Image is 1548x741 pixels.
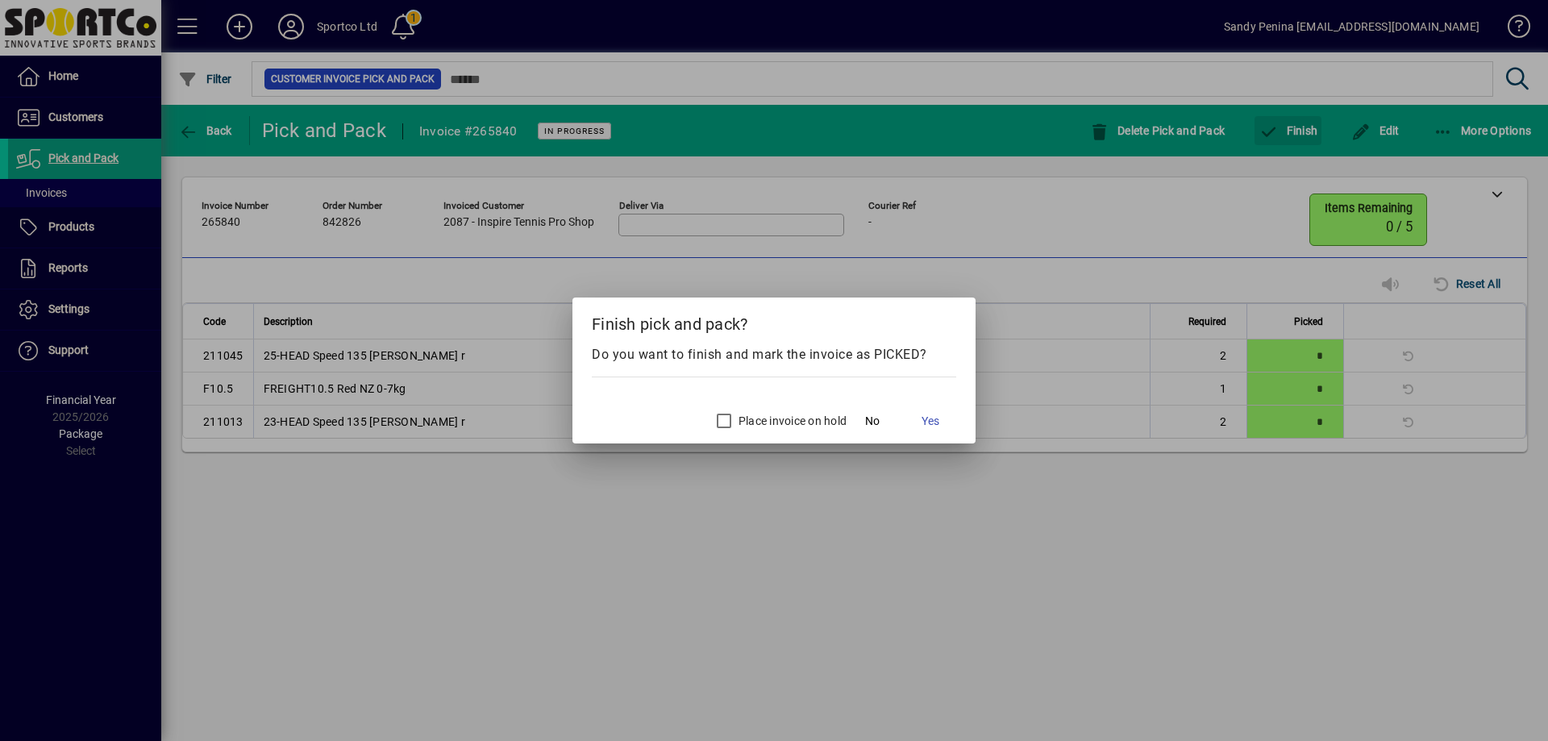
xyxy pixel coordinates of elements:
button: Yes [905,406,956,435]
span: Yes [922,413,939,430]
div: Do you want to finish and mark the invoice as PICKED? [592,345,956,364]
button: No [847,406,898,435]
span: No [865,413,880,430]
label: Place invoice on hold [735,413,847,429]
h2: Finish pick and pack? [572,298,976,344]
